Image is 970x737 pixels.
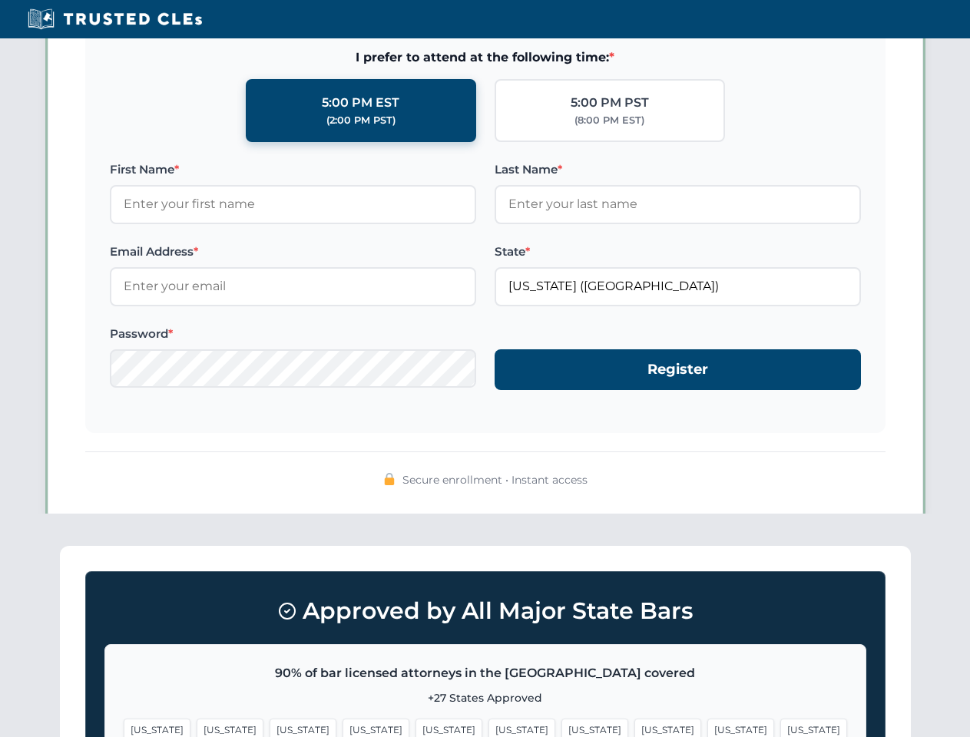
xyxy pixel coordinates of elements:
[110,325,476,343] label: Password
[110,243,476,261] label: Email Address
[124,663,847,683] p: 90% of bar licensed attorneys in the [GEOGRAPHIC_DATA] covered
[110,160,476,179] label: First Name
[495,349,861,390] button: Register
[383,473,396,485] img: 🔒
[110,267,476,306] input: Enter your email
[110,185,476,223] input: Enter your first name
[495,160,861,179] label: Last Name
[495,267,861,306] input: Florida (FL)
[124,689,847,706] p: +27 States Approved
[23,8,207,31] img: Trusted CLEs
[574,113,644,128] div: (8:00 PM EST)
[495,185,861,223] input: Enter your last name
[571,93,649,113] div: 5:00 PM PST
[326,113,396,128] div: (2:00 PM PST)
[104,590,866,632] h3: Approved by All Major State Bars
[322,93,399,113] div: 5:00 PM EST
[402,471,588,488] span: Secure enrollment • Instant access
[495,243,861,261] label: State
[110,48,861,68] span: I prefer to attend at the following time:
